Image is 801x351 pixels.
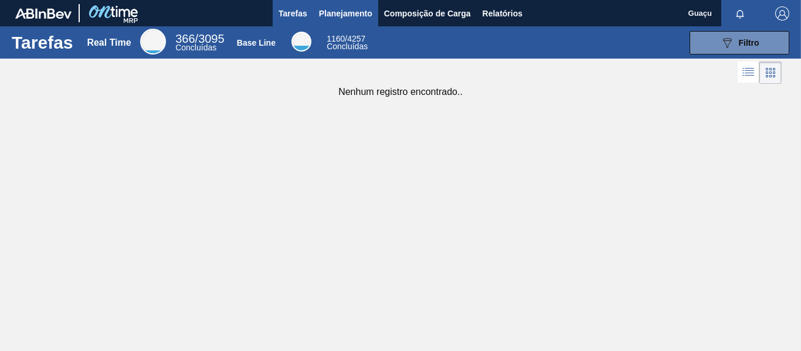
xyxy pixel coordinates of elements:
[384,6,471,21] span: Composição de Carga
[319,6,372,21] span: Planejamento
[721,5,759,22] button: Notificações
[775,6,789,21] img: Logout
[87,38,131,48] div: Real Time
[738,62,759,84] div: Visão em Lista
[483,6,522,21] span: Relatórios
[739,38,759,47] span: Filtro
[175,43,216,52] span: Concluídas
[175,32,224,45] span: / 3095
[291,32,311,52] div: Base Line
[279,6,307,21] span: Tarefas
[175,32,195,45] span: 366
[690,31,789,54] button: Filtro
[15,8,72,19] img: TNhmsLtSVTkK8tSr43FrP2fwEKptu5GPRR3wAAAABJRU5ErkJggg==
[140,29,166,54] div: Real Time
[175,34,224,52] div: Real Time
[12,36,73,49] h1: Tarefas
[327,42,368,51] span: Concluídas
[327,35,368,50] div: Base Line
[237,38,276,47] div: Base Line
[327,34,345,43] span: 1160
[759,62,782,84] div: Visão em Cards
[327,34,365,43] span: / 4257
